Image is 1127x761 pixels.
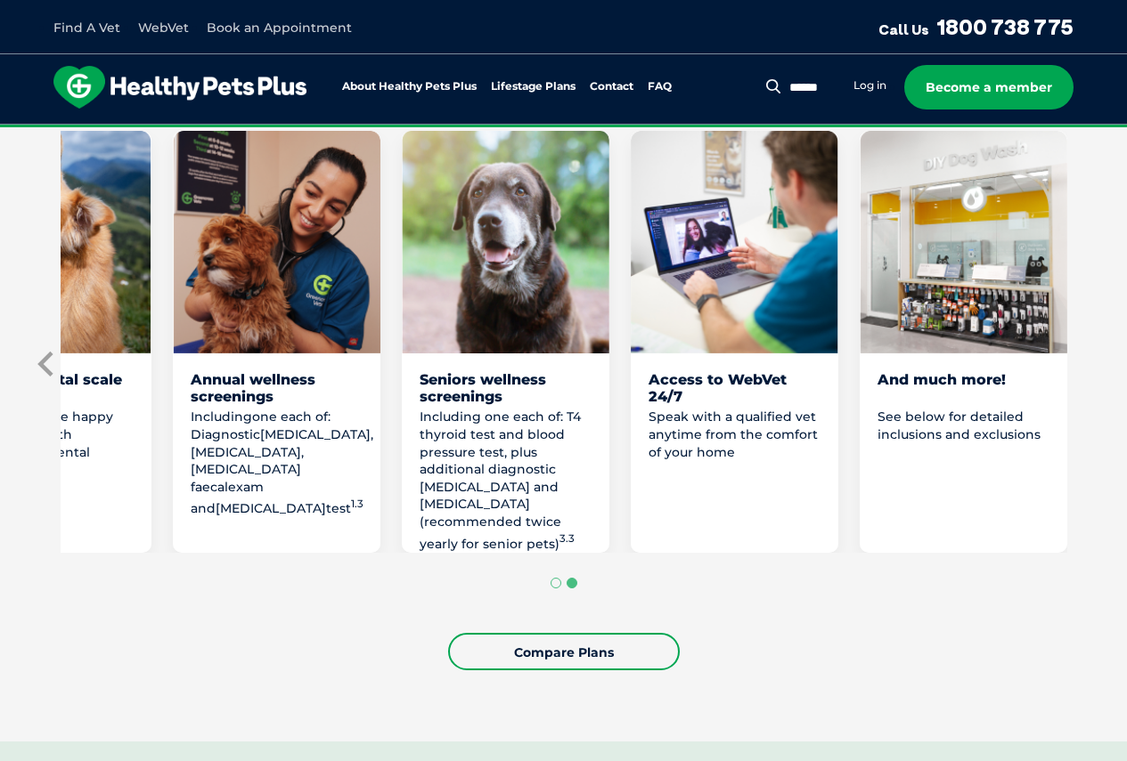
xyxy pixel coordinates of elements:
p: Including one each of: T4 thyroid test and blood pressure test, plus additional diagnostic [MEDIC... [420,409,592,552]
li: 5 of 8 [173,131,380,553]
a: Contact [590,81,633,93]
a: About Healthy Pets Plus [342,81,477,93]
sup: 1.3 [351,498,363,510]
span: exam [228,479,264,495]
div: Seniors wellness screenings [420,371,592,405]
span: [MEDICAL_DATA] [260,426,371,442]
button: Search [763,77,785,95]
span: faecal [191,479,228,495]
a: Find A Vet [53,20,120,36]
span: test [326,500,363,516]
a: Call Us1800 738 775 [878,13,1074,40]
sup: 3.3 [559,533,575,546]
span: , [301,444,304,460]
li: 8 of 8 [860,131,1067,553]
span: , [371,426,373,442]
div: Access to WebVet 24/7 [649,371,821,405]
li: 7 of 8 [631,131,838,553]
ul: Select a slide to show [61,575,1067,591]
div: Annual wellness screenings [191,371,363,405]
a: Log in [853,78,886,93]
div: And much more! [878,371,1049,405]
button: Go to page 2 [567,578,577,588]
a: Lifestage Plans [491,81,576,93]
img: hpp-logo [53,66,306,109]
span: Proactive, preventative wellness program designed to keep your pet healthier and happier for longer [231,125,896,141]
p: See below for detailed inclusions and exclusions [878,409,1049,443]
li: 6 of 8 [402,131,609,553]
a: Compare Plans [448,633,680,670]
span: Call Us [878,20,929,38]
span: one each of: Diagnostic [191,409,331,442]
a: Book an Appointment [207,20,352,36]
a: FAQ [648,81,672,93]
a: WebVet [138,20,189,36]
button: Go to page 1 [551,578,561,588]
button: Previous slide [34,351,61,377]
span: [MEDICAL_DATA] [191,461,301,477]
span: and [191,500,216,516]
p: Speak with a qualified vet anytime from the comfort of your home [649,409,821,461]
span: [MEDICAL_DATA] [191,444,301,460]
span: Including [191,409,252,425]
a: Become a member [904,65,1074,109]
span: [MEDICAL_DATA] [216,500,326,516]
